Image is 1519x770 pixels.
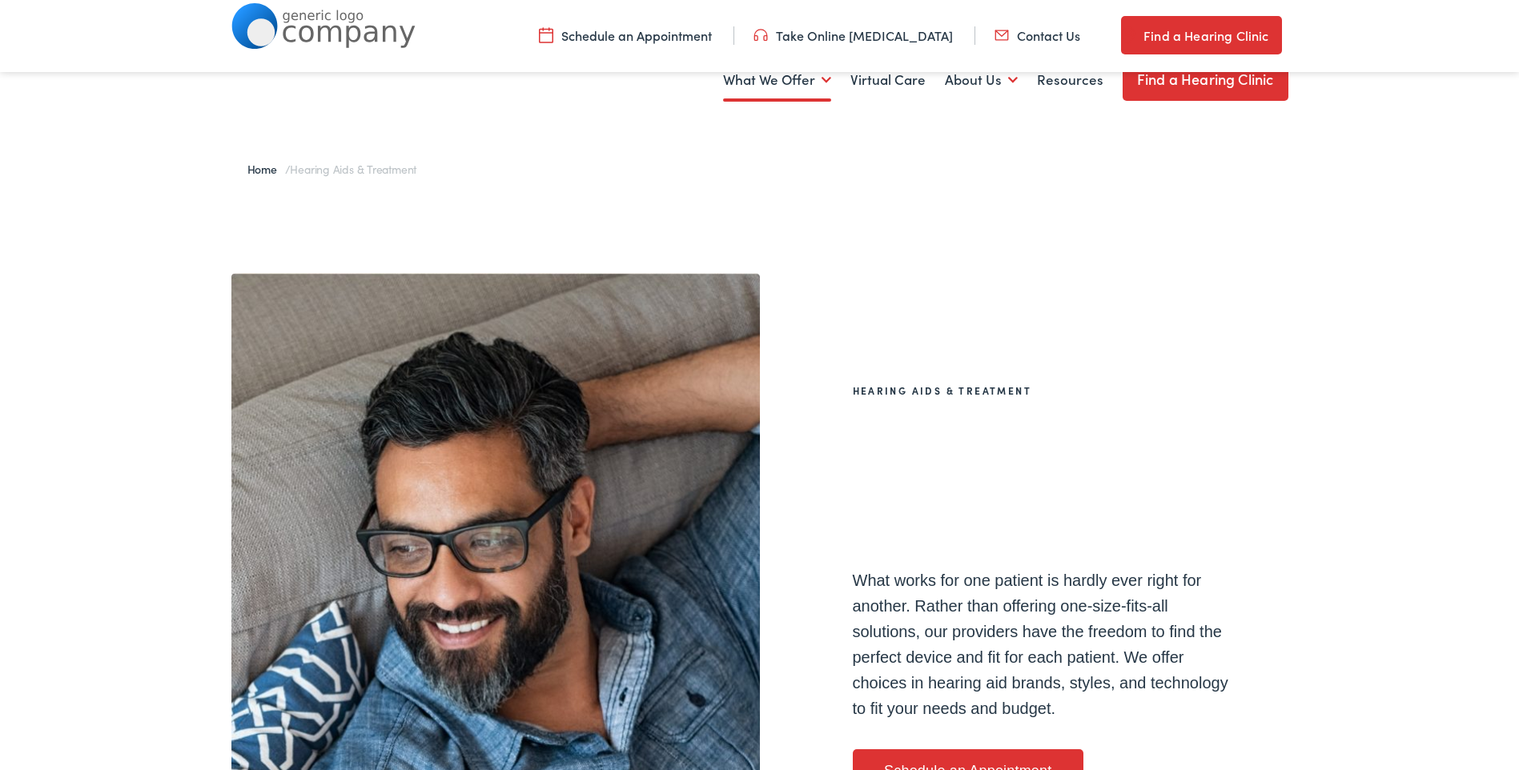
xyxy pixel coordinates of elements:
[753,26,768,44] img: utility icon
[995,26,1080,44] a: Contact Us
[723,50,831,110] a: What We Offer
[539,26,712,44] a: Schedule an Appointment
[850,50,926,110] a: Virtual Care
[1123,58,1288,101] a: Find a Hearing Clinic
[1037,50,1103,110] a: Resources
[853,567,1237,721] p: What works for one patient is hardly ever right for another. Rather than offering one-size-fits-a...
[1121,26,1135,45] img: utility icon
[945,50,1018,110] a: About Us
[290,161,416,177] span: Hearing Aids & Treatment
[1121,16,1281,54] a: Find a Hearing Clinic
[247,161,285,177] a: Home
[995,26,1009,44] img: utility icon
[247,161,417,177] span: /
[753,26,953,44] a: Take Online [MEDICAL_DATA]
[539,26,553,44] img: utility icon
[853,385,1237,396] h2: Hearing Aids & Treatment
